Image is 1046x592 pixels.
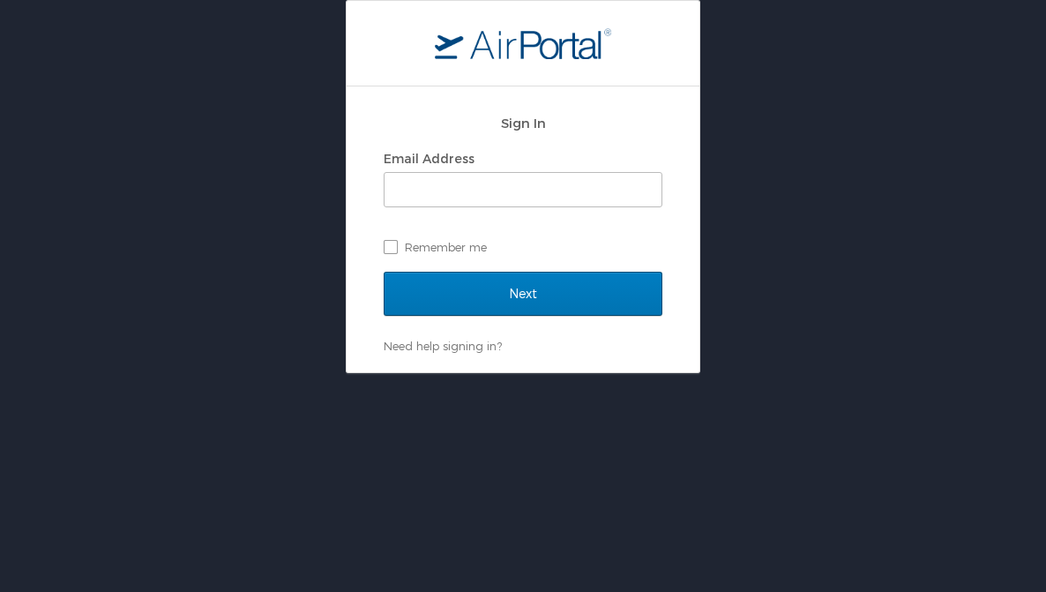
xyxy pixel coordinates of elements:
a: Need help signing in? [384,339,502,353]
h2: Sign In [384,113,662,133]
img: logo [435,27,611,59]
input: Next [384,272,662,316]
label: Email Address [384,151,474,166]
label: Remember me [384,234,662,260]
